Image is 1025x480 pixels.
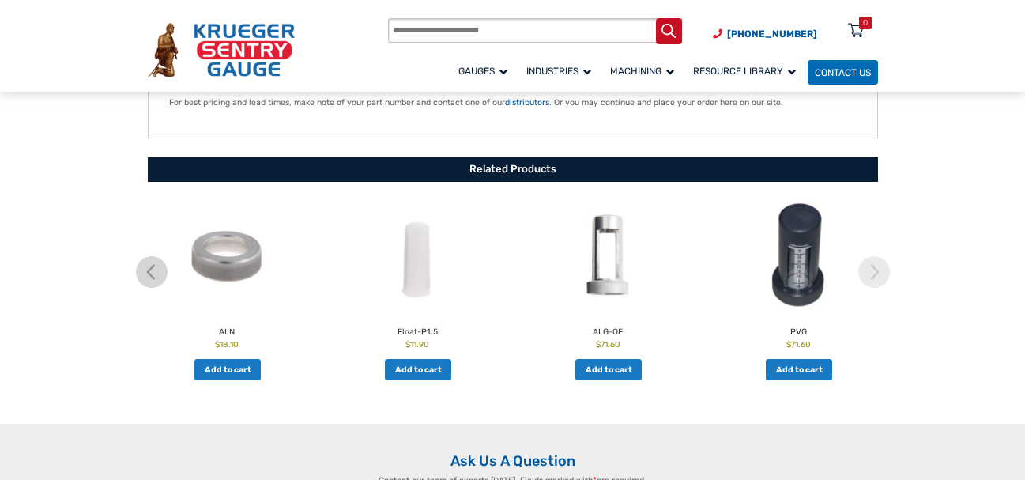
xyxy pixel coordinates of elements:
h2: Float-P1.5 [326,322,509,338]
span: $ [405,339,410,350]
img: ALN [136,200,318,313]
span: Contact Us [815,67,871,78]
span: Resource Library [693,66,796,77]
span: $ [596,339,601,350]
a: Add to cart: “ALG-OF” [575,359,642,381]
a: PVG $71.60 [707,200,890,351]
h2: Related Products [148,157,878,182]
a: ALN $18.10 [136,200,318,351]
span: $ [215,339,220,350]
a: Float-P1.5 $11.90 [326,200,509,351]
a: Add to cart: “PVG” [766,359,832,381]
img: PVG [707,200,890,313]
a: Phone Number (920) 434-8860 [713,27,817,41]
a: Add to cart: “ALN” [194,359,261,381]
h2: ALG-OF [517,322,699,338]
h2: ALN [136,322,318,338]
a: Machining [603,58,686,85]
h2: Ask Us A Question [148,452,878,471]
img: Float-P1.5 [326,200,509,313]
a: Gauges [451,58,519,85]
span: Gauges [458,66,507,77]
a: Industries [519,58,603,85]
span: [PHONE_NUMBER] [727,28,817,40]
a: distributors [505,97,549,108]
div: 0 [863,17,868,29]
a: Add to cart: “Float-P1.5” [385,359,451,381]
span: Industries [526,66,591,77]
img: chevron-right.svg [858,256,890,288]
img: chevron-left.svg [136,256,168,288]
a: Contact Us [808,60,878,85]
bdi: 71.60 [596,339,620,350]
span: $ [786,339,791,350]
bdi: 18.10 [215,339,239,350]
a: ALG-OF $71.60 [517,200,699,351]
img: ALG-OF [517,200,699,313]
span: Machining [610,66,674,77]
bdi: 11.90 [405,339,429,350]
h2: PVG [707,322,890,338]
p: For best pricing and lead times, make note of your part number and contact one of our . Or you ma... [169,96,857,109]
a: Resource Library [686,58,808,85]
img: Krueger Sentry Gauge [148,23,295,77]
bdi: 71.60 [786,339,811,350]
